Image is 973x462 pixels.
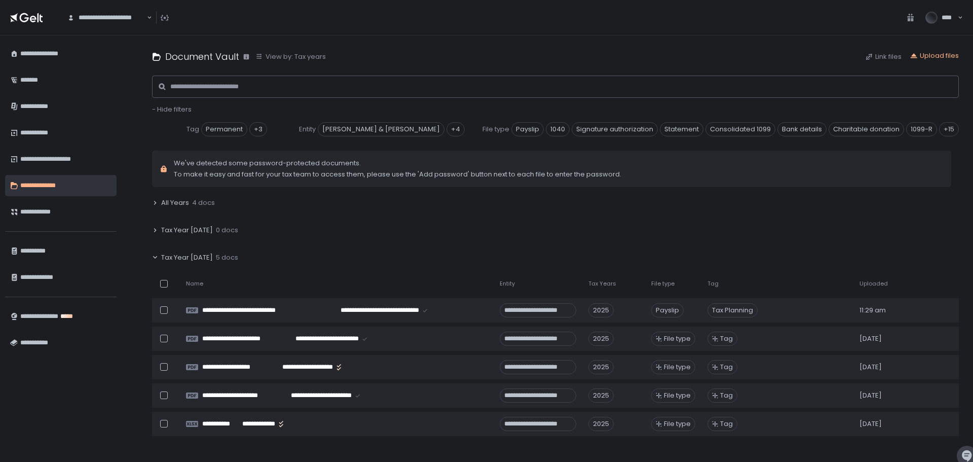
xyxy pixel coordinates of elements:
span: Bank details [777,122,827,136]
span: Tag [720,419,733,429]
div: 2025 [588,388,614,403]
div: +15 [939,122,959,136]
span: - Hide filters [152,104,192,114]
span: Tax Year [DATE] [161,253,213,262]
div: Payslip [651,303,684,317]
span: To make it easy and fast for your tax team to access them, please use the 'Add password' button n... [174,170,621,179]
div: 2025 [588,303,614,317]
span: File type [651,280,675,288]
span: Tag [720,334,733,343]
div: +3 [249,122,267,136]
div: +4 [446,122,465,136]
button: View by: Tax years [255,52,326,61]
button: Upload files [910,51,959,60]
span: [DATE] [859,334,882,343]
button: - Hide filters [152,105,192,114]
input: Search for option [145,13,146,23]
span: Tag [720,391,733,400]
span: Tag [186,125,199,134]
span: We've detected some password-protected documents. [174,159,621,168]
button: Link files [865,52,902,61]
span: 0 docs [216,226,238,235]
div: 2025 [588,360,614,374]
span: Charitable donation [829,122,904,136]
span: File type [664,334,691,343]
span: File type [482,125,509,134]
span: Name [186,280,203,288]
span: Consolidated 1099 [705,122,775,136]
div: 2025 [588,417,614,431]
span: 11:29 am [859,306,886,315]
span: 1099-R [906,122,937,136]
span: Statement [660,122,703,136]
span: Tax Planning [707,303,758,317]
span: File type [664,391,691,400]
span: All Years [161,198,189,207]
span: [DATE] [859,391,882,400]
h1: Document Vault [165,50,239,63]
span: Tax Years [588,280,616,288]
span: 5 docs [216,253,238,262]
span: Uploaded [859,280,888,288]
span: File type [664,363,691,372]
span: Entity [299,125,316,134]
span: Entity [500,280,515,288]
div: Search for option [61,7,152,28]
span: Tag [707,280,719,288]
span: [PERSON_NAME] & [PERSON_NAME] [318,122,444,136]
span: [DATE] [859,363,882,372]
span: 1040 [546,122,570,136]
span: Tag [720,363,733,372]
span: Signature authorization [572,122,658,136]
span: 4 docs [192,198,215,207]
div: 2025 [588,332,614,346]
span: Tax Year [DATE] [161,226,213,235]
span: File type [664,419,691,429]
span: Permanent [201,122,247,136]
span: [DATE] [859,419,882,429]
span: Payslip [511,122,544,136]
